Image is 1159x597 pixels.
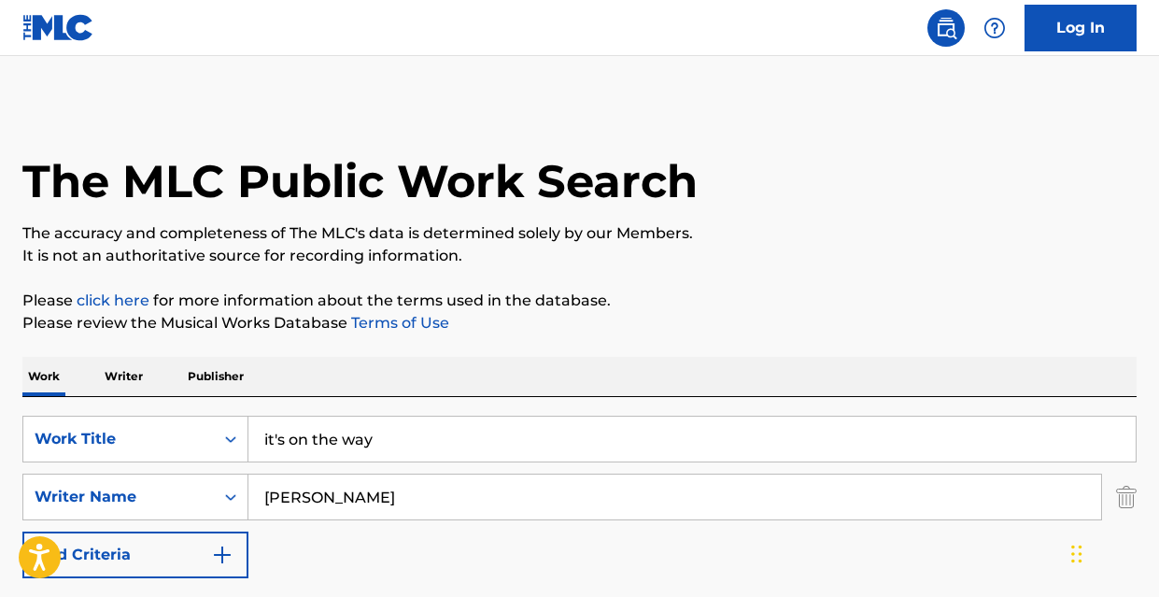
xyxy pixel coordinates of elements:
img: 9d2ae6d4665cec9f34b9.svg [211,544,233,566]
div: Drag [1071,526,1082,582]
p: The accuracy and completeness of The MLC's data is determined solely by our Members. [22,222,1137,245]
img: help [983,17,1006,39]
div: Help [976,9,1013,47]
img: search [935,17,957,39]
p: Please for more information about the terms used in the database. [22,290,1137,312]
a: click here [77,291,149,309]
a: Log In [1025,5,1137,51]
p: It is not an authoritative source for recording information. [22,245,1137,267]
button: Add Criteria [22,532,248,578]
a: Public Search [927,9,965,47]
h1: The MLC Public Work Search [22,153,698,209]
img: Delete Criterion [1116,474,1137,520]
p: Work [22,357,65,396]
p: Writer [99,357,148,396]
p: Please review the Musical Works Database [22,312,1137,334]
div: Work Title [35,428,203,450]
img: MLC Logo [22,14,94,41]
a: Terms of Use [347,314,449,332]
iframe: Chat Widget [1066,507,1159,597]
p: Publisher [182,357,249,396]
div: Writer Name [35,486,203,508]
